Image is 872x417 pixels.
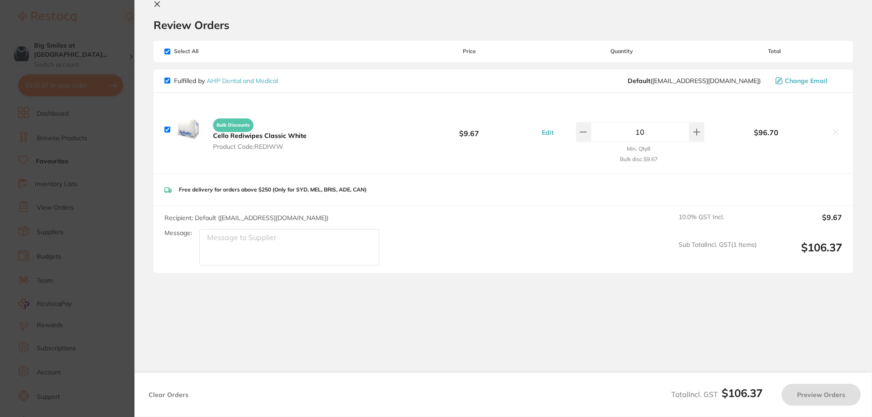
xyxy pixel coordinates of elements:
[628,77,761,84] span: orders@ahpdentalmedical.com.au
[164,214,328,222] span: Recipient: Default ( [EMAIL_ADDRESS][DOMAIN_NAME] )
[179,186,367,193] p: Free delivery for orders above $250 (Only for SYD, MEL, BRIS, ADE, CAN)
[707,48,842,54] span: Total
[174,115,203,144] img: aXV1cXB3NQ
[764,241,842,266] output: $106.37
[210,114,309,151] button: Bulk Discounts Cello Rediwipes Classic White Product Code:REDIWW
[722,386,763,400] b: $106.37
[164,48,255,54] span: Select All
[539,128,556,137] button: Edit
[679,213,757,233] span: 10.0 % GST Incl.
[671,390,763,399] span: Total Incl. GST
[628,77,650,85] b: Default
[213,118,253,132] span: Bulk Discounts
[401,48,537,54] span: Price
[174,77,278,84] p: Fulfilled by
[401,121,537,138] b: $9.67
[773,77,842,85] button: Change Email
[707,128,826,137] b: $96.70
[785,77,827,84] span: Change Email
[213,132,307,140] b: Cello Rediwipes Classic White
[164,229,192,237] label: Message:
[627,146,650,152] small: Min. Qty 8
[207,77,278,85] a: AHP Dental and Medical
[764,213,842,233] output: $9.67
[213,143,307,150] span: Product Code: REDIWW
[620,156,658,162] small: Bulk disc. $9.67
[146,384,191,406] button: Clear Orders
[154,18,853,32] h2: Review Orders
[782,384,861,406] button: Preview Orders
[679,241,757,266] span: Sub Total Incl. GST ( 1 Items)
[537,48,707,54] span: Quantity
